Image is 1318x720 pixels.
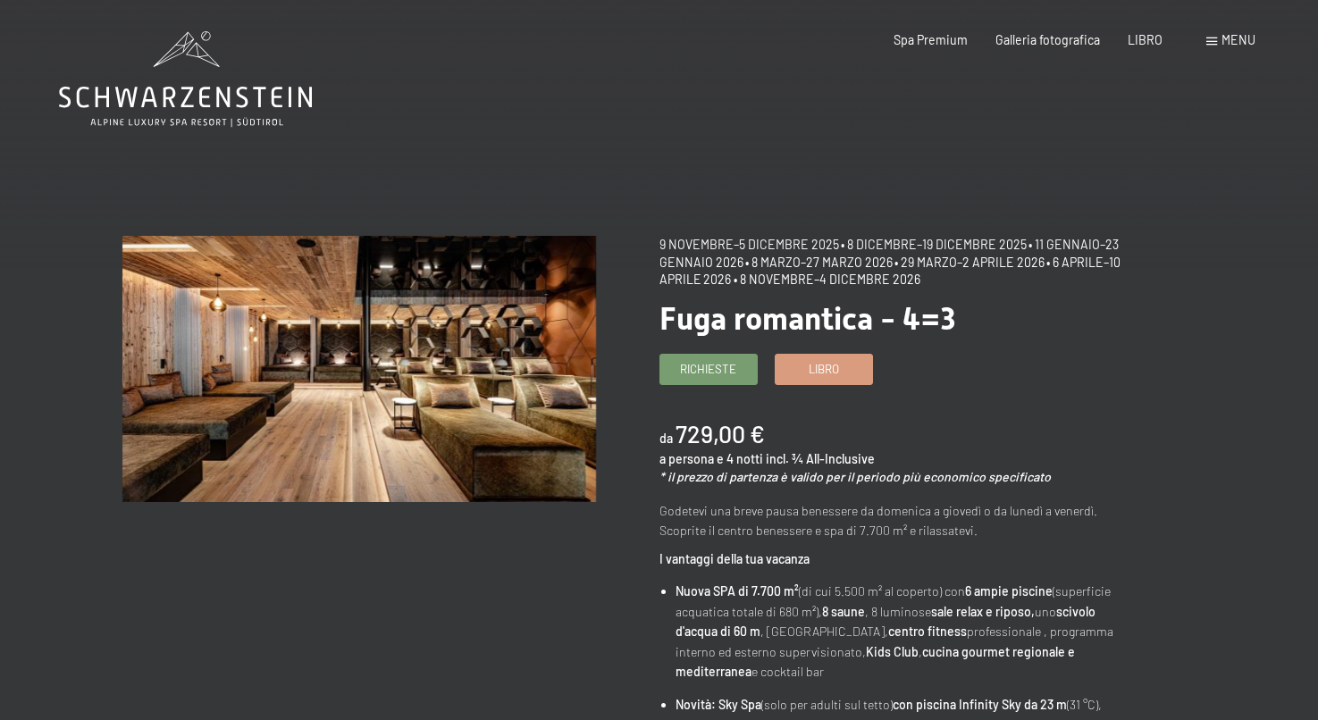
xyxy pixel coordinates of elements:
font: sale relax e riposo, [931,604,1035,619]
font: incl. ¾ All-Inclusive [766,451,875,466]
font: Novità: Sky Spa [676,697,761,712]
font: , [919,644,922,659]
font: • 11 gennaio–23 gennaio 2026 [659,237,1119,270]
font: (superficie acquatica totale di 680 m²), [676,583,1111,619]
font: (solo per adulti sul tetto) [761,697,893,712]
font: Kids Club [866,644,919,659]
font: Fuga romantica - 4=3 [659,300,956,337]
a: LIBRO [1128,32,1163,47]
font: 8 saune [822,604,865,619]
font: * il prezzo di partenza è valido per il periodo più economico specificato [659,469,1051,484]
font: 729,00 € [676,419,765,448]
font: e cocktail bar [751,664,824,679]
font: a persona e [659,451,724,466]
font: con piscina Infinity Sky da 23 m [893,697,1067,712]
font: menu [1221,32,1255,47]
font: I vantaggi della tua vacanza [659,551,810,566]
font: (di cui 5.500 m² al coperto) con [799,583,965,599]
font: • 8 marzo–27 marzo 2026 [745,255,893,270]
font: centro fitness [888,624,967,639]
font: uno [1035,604,1056,619]
font: 2026 • 8 novembre–4 dicembre 2026 [703,272,920,287]
font: da [659,431,673,446]
img: Fuga romantica - 4=3 [122,236,596,502]
font: 4 notti [726,451,763,466]
font: Nuova SPA di 7.700 m² [676,583,799,599]
a: Spa Premium [894,32,968,47]
font: 9 novembre–5 dicembre 2025 [659,237,839,252]
font: Libro [809,362,839,376]
font: , [GEOGRAPHIC_DATA], [760,624,888,639]
font: Godetevi una breve pausa benessere da domenica a giovedì o da lunedì a venerdì. Scoprite il centr... [659,503,1097,539]
font: , 8 luminose [865,604,931,619]
font: • 29 marzo–2 aprile 2026 [894,255,1045,270]
font: 6 ampie piscine [965,583,1053,599]
font: professionale , programma interno ed esterno supervisionato, [676,624,1113,659]
font: Richieste [680,362,736,376]
a: Richieste [660,355,757,384]
a: Libro [776,355,872,384]
a: Galleria fotografica [995,32,1100,47]
font: • 8 dicembre–19 dicembre 2025 [841,237,1027,252]
font: • 6 aprile–10 aprile [659,255,1121,288]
